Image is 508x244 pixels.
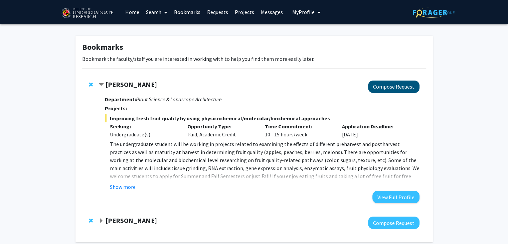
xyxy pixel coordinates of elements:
p: Application Deadline: [342,122,409,130]
strong: [PERSON_NAME] [106,80,157,89]
p: Opportunity Type: [187,122,255,130]
div: Paid, Academic Credit [182,122,260,138]
button: Compose Request to Macarena Farcuh Yuri [368,81,419,93]
a: Search [143,0,171,24]
span: Remove Pierre Jacob from bookmarks [89,218,93,223]
h1: Bookmarks [82,42,426,52]
img: University of Maryland Logo [59,5,115,22]
span: My Profile [292,9,315,15]
p: Bookmark the faculty/staff you are interested in working with to help you find them more easily l... [82,55,426,63]
span: Improving fresh fruit quality by using physicochemical/molecular/biochemical approaches [105,114,419,122]
div: 10 - 15 hours/week [260,122,337,138]
span: Contract Macarena Farcuh Yuri Bookmark [99,82,104,88]
button: View Full Profile [372,191,419,203]
button: Compose Request to Pierre Jacob [368,217,419,229]
div: Undergraduate(s) [110,130,177,138]
a: Messages [258,0,286,24]
span: The undergraduate student will be working in projects related to examining the effects of differe... [110,141,419,188]
span: Expand Pierre Jacob Bookmark [99,218,104,224]
p: Time Commitment: [265,122,332,130]
strong: Department: [105,96,136,103]
iframe: Chat [5,214,28,239]
div: [DATE] [337,122,414,138]
i: Plant Science & Landscape Architecture [136,96,221,103]
p: Seeking: [110,122,177,130]
a: Requests [204,0,231,24]
img: ForagerOne Logo [413,7,455,18]
button: Show more [110,183,136,191]
span: Remove Macarena Farcuh Yuri from bookmarks [89,82,93,87]
a: Projects [231,0,258,24]
strong: [PERSON_NAME] [106,216,157,225]
a: Bookmarks [171,0,204,24]
a: Home [122,0,143,24]
strong: Projects: [105,105,127,112]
